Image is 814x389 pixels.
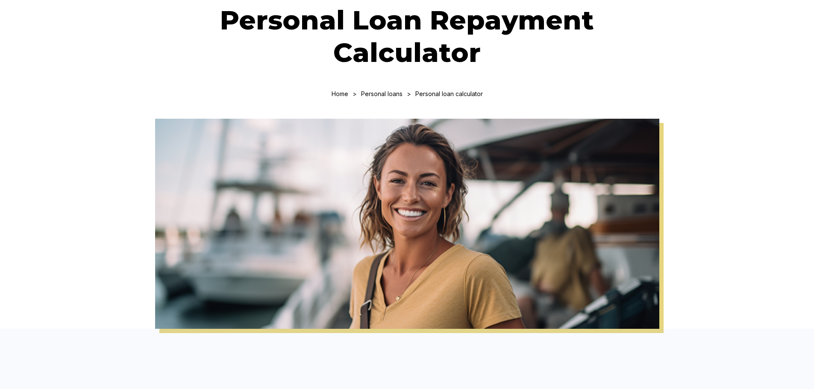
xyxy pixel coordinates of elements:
a: Personal loans [361,90,403,97]
div: > [353,90,357,97]
div: Personal loan calculator [415,90,483,97]
h1: Personal Loan Repayment Calculator [168,4,646,69]
div: > [407,90,411,97]
a: Home [332,90,348,97]
img: Personal Loan Calculator Emu Money [155,119,659,329]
